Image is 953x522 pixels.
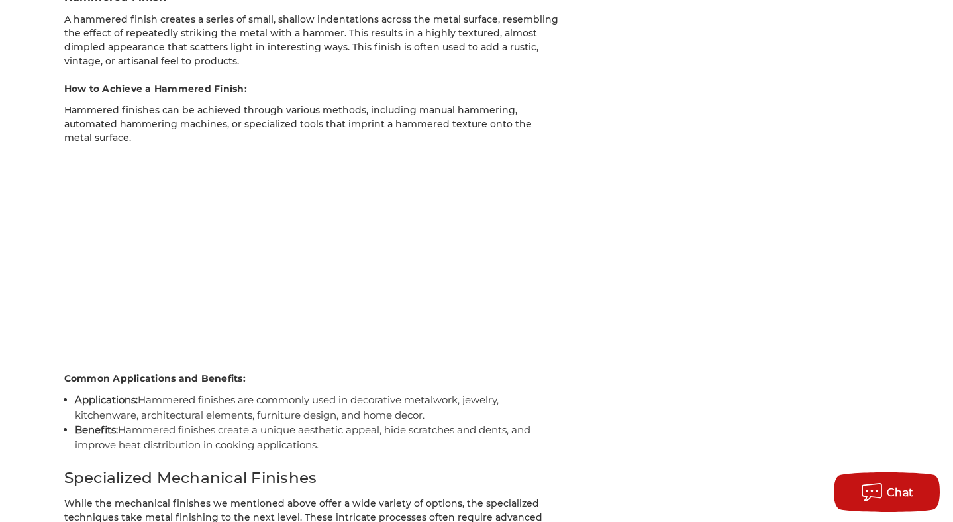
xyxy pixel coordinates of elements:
[64,13,561,68] p: A hammered finish creates a series of small, shallow indentations across the metal surface, resem...
[64,159,435,368] iframe: YouTube video player
[75,423,118,436] strong: Benefits:
[75,393,561,423] li: Hammered finishes are commonly used in decorative metalwork, jewelry, kitchenware, architectural ...
[64,103,561,145] p: Hammered finishes can be achieved through various methods, including manual hammering, automated ...
[75,423,561,452] li: Hammered finishes create a unique aesthetic appeal, hide scratches and dents, and improve heat di...
[75,393,138,406] strong: Applications:
[887,486,914,499] span: Chat
[64,82,561,96] h4: How to Achieve a Hammered Finish:
[64,466,561,490] h2: Specialized Mechanical Finishes
[834,472,940,512] button: Chat
[64,372,561,386] h4: Common Applications and Benefits:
